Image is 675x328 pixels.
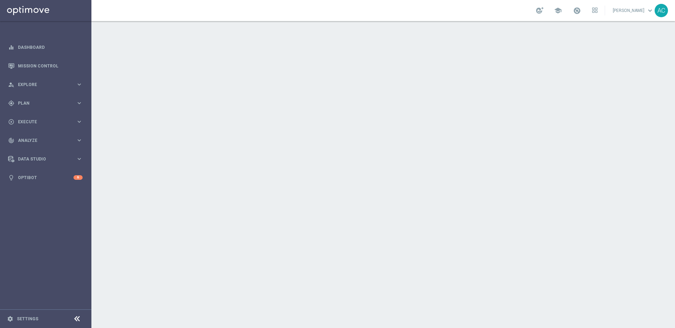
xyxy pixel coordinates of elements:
[18,157,76,161] span: Data Studio
[8,63,83,69] button: Mission Control
[8,119,14,125] i: play_circle_outline
[8,100,14,106] i: gps_fixed
[8,81,76,88] div: Explore
[8,44,14,51] i: equalizer
[76,137,83,144] i: keyboard_arrow_right
[8,57,83,75] div: Mission Control
[8,175,83,181] button: lightbulb Optibot 6
[8,81,14,88] i: person_search
[18,120,76,124] span: Execute
[8,137,14,144] i: track_changes
[76,118,83,125] i: keyboard_arrow_right
[18,38,83,57] a: Dashboard
[18,57,83,75] a: Mission Control
[655,4,668,17] div: AC
[8,119,83,125] button: play_circle_outline Execute keyboard_arrow_right
[18,101,76,105] span: Plan
[8,82,83,87] button: person_search Explore keyboard_arrow_right
[8,45,83,50] button: equalizer Dashboard
[76,156,83,162] i: keyboard_arrow_right
[8,119,76,125] div: Execute
[8,156,76,162] div: Data Studio
[8,138,83,143] button: track_changes Analyze keyboard_arrow_right
[646,7,654,14] span: keyboard_arrow_down
[8,175,14,181] i: lightbulb
[554,7,562,14] span: school
[73,175,83,180] div: 6
[76,81,83,88] i: keyboard_arrow_right
[18,138,76,143] span: Analyze
[8,100,76,106] div: Plan
[17,317,38,321] a: Settings
[18,168,73,187] a: Optibot
[8,156,83,162] button: Data Studio keyboard_arrow_right
[18,83,76,87] span: Explore
[8,168,83,187] div: Optibot
[8,100,83,106] button: gps_fixed Plan keyboard_arrow_right
[612,5,655,16] a: [PERSON_NAME]keyboard_arrow_down
[8,137,76,144] div: Analyze
[7,316,13,322] i: settings
[8,38,83,57] div: Dashboard
[76,100,83,106] i: keyboard_arrow_right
